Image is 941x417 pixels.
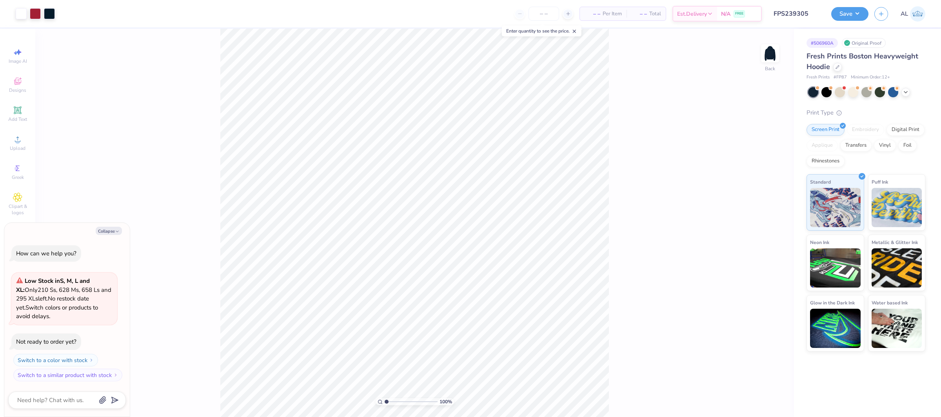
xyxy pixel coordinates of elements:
[16,249,76,257] div: How can we help you?
[810,248,861,288] img: Neon Ink
[872,299,908,307] span: Water based Ink
[631,10,647,18] span: – –
[502,25,581,36] div: Enter quantity to see the price.
[901,9,908,18] span: AL
[765,65,775,72] div: Back
[901,6,925,22] a: AL
[810,309,861,348] img: Glow in the Dark Ink
[887,124,925,136] div: Digital Print
[872,248,922,288] img: Metallic & Glitter Ink
[807,124,845,136] div: Screen Print
[898,140,917,151] div: Foil
[807,74,830,81] span: Fresh Prints
[8,116,27,122] span: Add Text
[16,295,89,311] span: No restock date yet.
[603,10,622,18] span: Per Item
[529,7,559,21] input: – –
[13,354,98,366] button: Switch to a color with stock
[840,140,872,151] div: Transfers
[872,238,918,246] span: Metallic & Glitter Ink
[4,203,31,216] span: Clipart & logos
[735,11,743,16] span: FREE
[810,238,829,246] span: Neon Ink
[810,299,855,307] span: Glow in the Dark Ink
[842,38,886,48] div: Original Proof
[872,178,888,186] span: Puff Ink
[831,7,868,21] button: Save
[807,38,838,48] div: # 506960A
[16,277,90,294] strong: Low Stock in S, M, L and XL :
[768,6,825,22] input: Untitled Design
[851,74,890,81] span: Minimum Order: 12 +
[9,58,27,64] span: Image AI
[872,188,922,227] img: Puff Ink
[810,178,831,186] span: Standard
[649,10,661,18] span: Total
[834,74,847,81] span: # FP87
[13,369,122,381] button: Switch to a similar product with stock
[585,10,600,18] span: – –
[874,140,896,151] div: Vinyl
[12,174,24,180] span: Greek
[872,309,922,348] img: Water based Ink
[807,51,918,71] span: Fresh Prints Boston Heavyweight Hoodie
[810,188,861,227] img: Standard
[10,145,25,151] span: Upload
[807,155,845,167] div: Rhinestones
[89,358,94,362] img: Switch to a color with stock
[113,373,118,377] img: Switch to a similar product with stock
[96,227,122,235] button: Collapse
[807,108,925,117] div: Print Type
[847,124,884,136] div: Embroidery
[9,87,26,93] span: Designs
[807,140,838,151] div: Applique
[16,338,76,346] div: Not ready to order yet?
[762,46,778,61] img: Back
[16,277,111,320] span: Only 210 Ss, 628 Ms, 658 Ls and 295 XLs left. Switch colors or products to avoid delays.
[721,10,730,18] span: N/A
[910,6,925,22] img: Angela Legaspi
[440,398,452,405] span: 100 %
[677,10,707,18] span: Est. Delivery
